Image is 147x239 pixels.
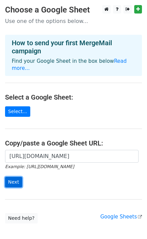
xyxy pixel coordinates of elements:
[5,139,142,147] h4: Copy/paste a Google Sheet URL:
[100,214,142,220] a: Google Sheets
[5,93,142,101] h4: Select a Google Sheet:
[12,39,135,55] h4: How to send your first MergeMail campaign
[12,58,135,72] p: Find your Google Sheet in the box below
[5,213,38,223] a: Need help?
[5,164,74,169] small: Example: [URL][DOMAIN_NAME]
[5,106,30,117] a: Select...
[5,150,139,163] input: Paste your Google Sheet URL here
[5,18,142,25] p: Use one of the options below...
[5,177,22,187] input: Next
[12,58,127,71] a: Read more...
[5,5,142,15] h3: Choose a Google Sheet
